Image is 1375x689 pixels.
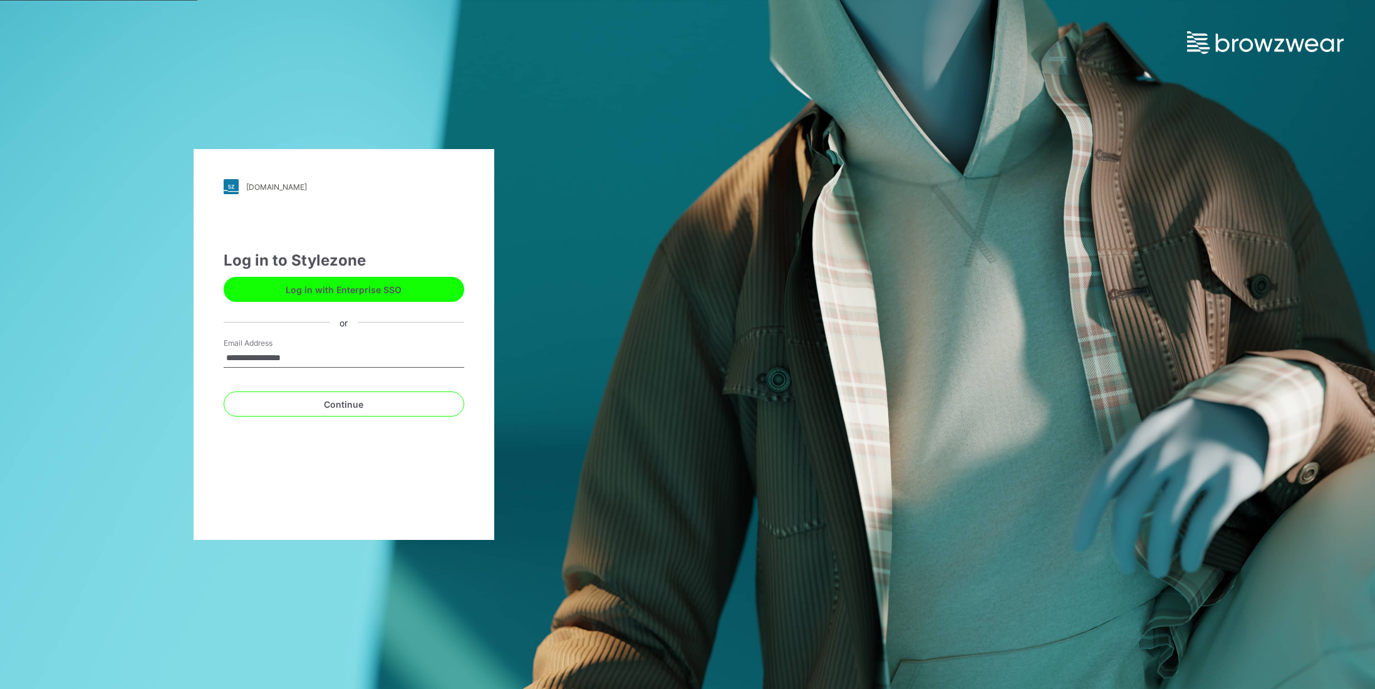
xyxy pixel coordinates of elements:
[224,249,464,272] div: Log in to Stylezone
[1187,31,1344,54] img: browzwear-logo.e42bd6dac1945053ebaf764b6aa21510.svg
[329,316,358,329] div: or
[224,179,239,194] img: stylezone-logo.562084cfcfab977791bfbf7441f1a819.svg
[224,391,464,417] button: Continue
[224,338,311,349] label: Email Address
[224,179,464,194] a: [DOMAIN_NAME]
[224,277,464,302] button: Log in with Enterprise SSO
[246,182,307,192] div: [DOMAIN_NAME]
